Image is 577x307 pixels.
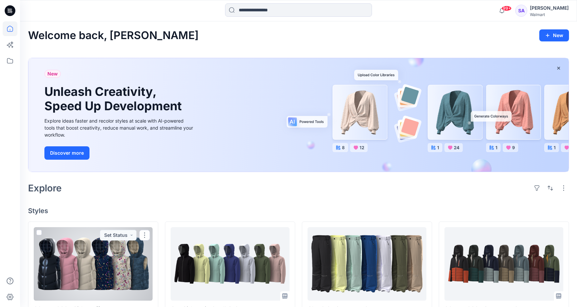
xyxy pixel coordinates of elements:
h2: Welcome back, [PERSON_NAME] [28,29,199,42]
h4: Styles [28,207,569,215]
span: New [47,70,58,78]
button: New [539,29,569,41]
a: S3 FYE 2027 Girls Puffer Vest [34,227,153,301]
div: Walmart [530,12,569,17]
a: S3 FYE 2027 OZT Boys System [444,227,563,301]
div: [PERSON_NAME] [530,4,569,12]
div: Explore ideas faster and recolor styles at scale with AI-powered tools that boost creativity, red... [44,117,195,138]
a: GIRLS SNOW PANTS [308,227,426,301]
div: SA [515,5,527,17]
a: Ozt Girls Rain Shell 9125 [171,227,290,301]
span: 99+ [502,6,512,11]
button: Discover more [44,146,89,160]
a: Discover more [44,146,195,160]
h1: Unleash Creativity, Speed Up Development [44,85,185,113]
h2: Explore [28,183,62,193]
